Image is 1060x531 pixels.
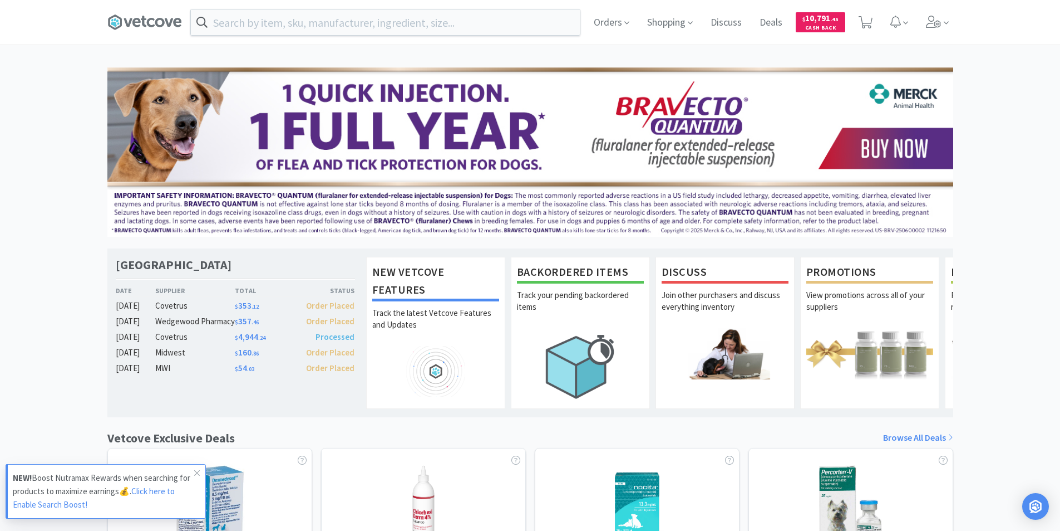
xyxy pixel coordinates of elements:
a: [DATE]Wedgewood Pharmacy$357.46Order Placed [116,315,355,328]
h1: Backordered Items [517,263,644,284]
h1: Vetcove Exclusive Deals [107,428,235,448]
span: 353 [235,300,259,311]
div: [DATE] [116,330,156,344]
a: $10,791.45Cash Back [796,7,845,37]
a: [DATE]Covetrus$353.12Order Placed [116,299,355,313]
input: Search by item, sku, manufacturer, ingredient, size... [191,9,580,35]
span: Order Placed [306,363,354,373]
span: . 45 [830,16,839,23]
img: hero_backorders.png [517,328,644,405]
div: Date [116,285,156,296]
span: 54 [235,363,254,373]
span: 10,791 [802,13,839,23]
div: Status [295,285,355,296]
h1: Discuss [662,263,788,284]
div: Open Intercom Messenger [1022,493,1049,520]
img: hero_promotions.png [806,328,933,379]
span: 4,944 [235,332,265,342]
p: Boost Nutramax Rewards when searching for products to maximize earnings💰. [13,471,194,511]
span: Cash Back [802,25,839,32]
a: Backordered ItemsTrack your pending backordered items [511,257,650,408]
a: Discuss [706,18,746,28]
span: . 12 [252,303,259,310]
a: [DATE]Covetrus$4,944.24Processed [116,330,355,344]
span: Order Placed [306,347,354,358]
img: hero_discuss.png [662,328,788,379]
span: $ [235,366,238,373]
div: [DATE] [116,315,156,328]
div: [DATE] [116,362,156,375]
a: New Vetcove FeaturesTrack the latest Vetcove Features and Updates [366,257,505,408]
h1: Promotions [806,263,933,284]
img: 3ffb5edee65b4d9ab6d7b0afa510b01f.jpg [107,67,953,237]
div: [DATE] [116,299,156,313]
span: . 46 [252,319,259,326]
strong: NEW! [13,472,32,483]
span: . 03 [247,366,254,373]
span: Order Placed [306,316,354,327]
a: DiscussJoin other purchasers and discuss everything inventory [655,257,795,408]
h1: New Vetcove Features [372,263,499,301]
div: Supplier [155,285,235,296]
h1: [GEOGRAPHIC_DATA] [116,257,231,273]
p: Track the latest Vetcove Features and Updates [372,307,499,346]
span: . 24 [258,334,265,342]
div: [DATE] [116,346,156,359]
span: $ [235,334,238,342]
a: Deals [755,18,787,28]
span: . 86 [252,350,259,357]
span: $ [235,319,238,326]
div: Total [235,285,295,296]
a: PromotionsView promotions across all of your suppliers [800,257,939,408]
span: 357 [235,316,259,327]
p: Track your pending backordered items [517,289,644,328]
span: $ [802,16,805,23]
span: $ [235,350,238,357]
a: [DATE]MWI$54.03Order Placed [116,362,355,375]
span: 160 [235,347,259,358]
span: Order Placed [306,300,354,311]
p: Join other purchasers and discuss everything inventory [662,289,788,328]
p: View promotions across all of your suppliers [806,289,933,328]
div: Midwest [155,346,235,359]
a: Browse All Deals [883,431,953,445]
div: Covetrus [155,330,235,344]
a: [DATE]Midwest$160.86Order Placed [116,346,355,359]
div: Wedgewood Pharmacy [155,315,235,328]
div: Covetrus [155,299,235,313]
span: $ [235,303,238,310]
img: hero_feature_roadmap.png [372,346,499,397]
div: MWI [155,362,235,375]
span: Processed [315,332,354,342]
a: NEW!Boost Nutramax Rewards when searching for products to maximize earnings💰.Click here to Enable... [6,464,206,519]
